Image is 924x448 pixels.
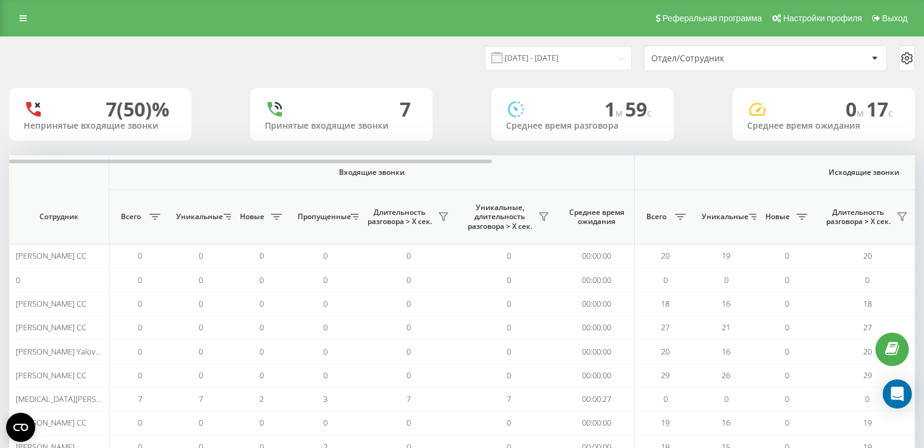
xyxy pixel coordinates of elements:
div: Отдел/Сотрудник [651,53,796,64]
span: Настройки профиля [783,13,862,23]
span: 0 [785,393,789,404]
span: 0 [323,298,327,309]
span: 0 [406,370,411,381]
span: 17 [866,96,893,122]
td: 00:00:00 [559,364,635,387]
span: 19 [863,417,872,428]
div: Open Intercom Messenger [883,379,912,409]
span: 7 [138,393,142,404]
span: 0 [406,274,411,285]
span: 0 [199,346,203,357]
span: Всего [115,212,146,222]
span: 0 [406,298,411,309]
span: Длительность разговора > Х сек. [823,208,893,226]
span: 0 [138,370,142,381]
span: 0 [199,274,203,285]
span: 0 [259,322,264,333]
span: [PERSON_NAME] CC [16,370,86,381]
span: 0 [323,250,327,261]
span: c [647,106,652,120]
span: 3 [323,393,327,404]
span: 21 [722,322,730,333]
span: 7 [199,393,203,404]
span: Пропущенные [298,212,347,222]
span: Новые [237,212,267,222]
span: Всего [641,212,671,222]
div: 7 [400,98,411,121]
span: 7 [406,393,411,404]
span: 0 [199,322,203,333]
span: 0 [507,274,511,285]
span: Длительность разговора > Х сек. [364,208,434,226]
span: 0 [406,417,411,428]
span: 0 [507,298,511,309]
span: 0 [507,322,511,333]
span: 20 [661,250,669,261]
td: 00:00:00 [559,244,635,268]
span: 0 [865,393,869,404]
span: Среднее время ожидания [568,208,625,226]
span: [PERSON_NAME] CC [16,298,86,309]
div: Принятые входящие звонки [265,121,418,131]
span: 0 [323,370,327,381]
td: 00:00:27 [559,387,635,411]
span: 0 [785,298,789,309]
span: 0 [406,322,411,333]
td: 00:00:00 [559,411,635,435]
span: 0 [199,250,203,261]
span: 27 [661,322,669,333]
span: 0 [507,370,511,381]
span: Уникальные [702,212,745,222]
span: 0 [785,370,789,381]
span: 0 [785,250,789,261]
div: 7 (50)% [106,98,169,121]
span: 18 [661,298,669,309]
span: 0 [259,346,264,357]
span: 0 [323,274,327,285]
span: 0 [199,417,203,428]
span: 0 [259,370,264,381]
span: 20 [863,250,872,261]
span: 2 [259,393,264,404]
span: 20 [863,346,872,357]
span: Сотрудник [19,212,98,222]
span: 0 [724,274,728,285]
span: 0 [323,322,327,333]
span: 0 [138,417,142,428]
span: 0 [323,346,327,357]
span: [PERSON_NAME] Yalovenko CC [16,346,125,357]
span: 16 [722,417,730,428]
div: Среднее время ожидания [747,121,900,131]
span: Входящие звонки [141,168,603,177]
span: 1 [604,96,625,122]
button: Open CMP widget [6,413,35,442]
span: [PERSON_NAME] CC [16,250,86,261]
span: Реферальная программа [662,13,762,23]
span: 29 [863,370,872,381]
span: м [615,106,625,120]
span: 0 [323,417,327,428]
span: 0 [785,322,789,333]
span: 19 [661,417,669,428]
span: 19 [722,250,730,261]
span: 18 [863,298,872,309]
span: 0 [259,250,264,261]
span: 0 [507,346,511,357]
span: 0 [259,274,264,285]
span: Выход [882,13,908,23]
span: Уникальные, длительность разговора > Х сек. [465,203,535,231]
span: 0 [785,417,789,428]
div: Среднее время разговора [506,121,659,131]
div: Непринятые входящие звонки [24,121,177,131]
span: [PERSON_NAME] CC [16,417,86,428]
span: Новые [762,212,793,222]
span: 0 [785,346,789,357]
span: 0 [724,393,728,404]
span: 7 [507,393,511,404]
span: 0 [507,250,511,261]
span: 0 [199,370,203,381]
td: 00:00:00 [559,339,635,363]
span: м [857,106,866,120]
span: 0 [507,417,511,428]
span: 59 [625,96,652,122]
